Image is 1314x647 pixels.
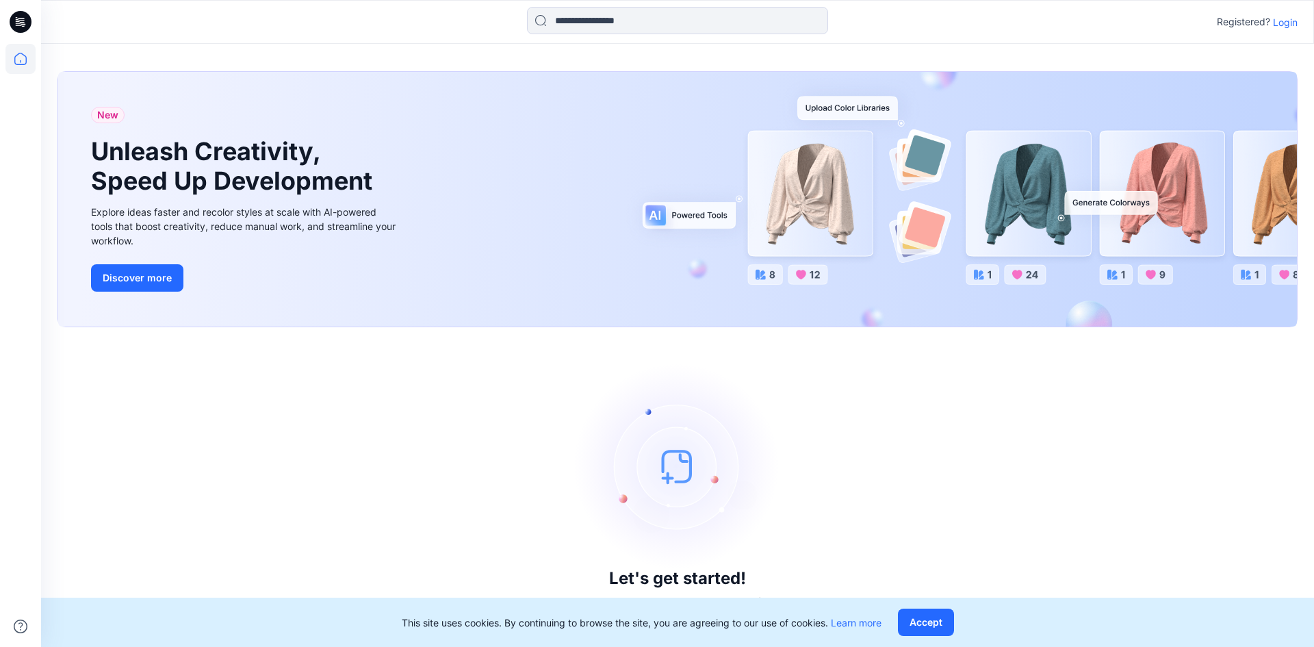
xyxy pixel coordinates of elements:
img: empty-state-image.svg [575,364,780,569]
span: New [97,107,118,123]
p: Registered? [1217,14,1270,30]
p: Login [1273,15,1298,29]
p: Click New to add a style or create a folder. [565,594,790,610]
h3: Let's get started! [609,569,746,588]
a: Discover more [91,264,399,292]
p: This site uses cookies. By continuing to browse the site, you are agreeing to our use of cookies. [402,616,881,630]
a: Learn more [831,617,881,629]
div: Explore ideas faster and recolor styles at scale with AI-powered tools that boost creativity, red... [91,205,399,248]
button: Accept [898,609,954,636]
h1: Unleash Creativity, Speed Up Development [91,137,378,196]
button: Discover more [91,264,183,292]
